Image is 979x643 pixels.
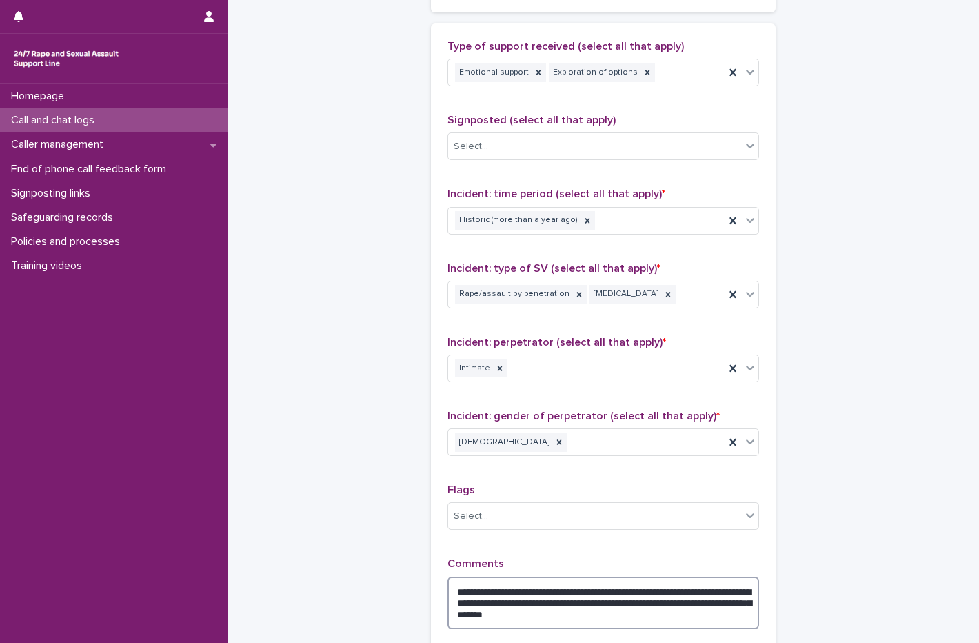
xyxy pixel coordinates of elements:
span: Comments [447,558,504,569]
p: Safeguarding records [6,211,124,224]
div: Select... [454,509,488,524]
div: Rape/assault by penetration [455,285,572,304]
span: Type of support received (select all that apply) [447,41,684,52]
div: [DEMOGRAPHIC_DATA] [455,433,552,452]
div: Historic (more than a year ago) [455,211,580,230]
span: Signposted (select all that apply) [447,115,616,126]
div: Intimate [455,359,492,378]
img: rhQMoQhaT3yELyF149Cw [11,45,121,72]
span: Flags [447,484,475,495]
div: Select... [454,139,488,154]
div: [MEDICAL_DATA] [589,285,660,304]
p: Homepage [6,90,75,103]
div: Exploration of options [549,63,640,82]
span: Incident: type of SV (select all that apply) [447,263,660,274]
span: Incident: gender of perpetrator (select all that apply) [447,410,720,422]
p: Signposting links [6,187,101,200]
p: Policies and processes [6,235,131,248]
span: Incident: time period (select all that apply) [447,188,665,199]
span: Incident: perpetrator (select all that apply) [447,337,666,348]
div: Emotional support [455,63,531,82]
p: End of phone call feedback form [6,163,177,176]
p: Call and chat logs [6,114,105,127]
p: Training videos [6,259,93,273]
p: Caller management [6,138,114,151]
